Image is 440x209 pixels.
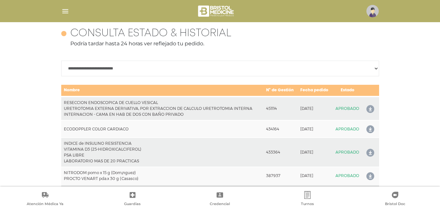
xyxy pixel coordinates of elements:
td: APROBADO [332,97,362,120]
a: Turnos [264,191,351,208]
td: Nombre [61,84,263,97]
span: Bristol Doc [385,202,405,207]
a: Bristol Doc [351,191,439,208]
img: bristol-medicine-blanco.png [197,3,236,19]
img: profile-placeholder.svg [366,5,379,17]
td: 387764 [263,185,298,202]
td: APROBADO [332,167,362,185]
td: [DATE] [298,120,332,138]
td: APROBADO [332,120,362,138]
td: INDICE de INSULINO RESISTENCIA VITAMINA D3 (25-HIDROXICALCIFEROL) PSA LIBRE LABORATORIO MAS DE 20... [61,138,263,167]
td: Estado [332,84,362,97]
td: 387937 [263,167,298,185]
td: 434164 [263,120,298,138]
td: ECODOPPLER COLOR CARDIACO [61,120,263,138]
span: Guardias [124,202,141,207]
td: 433364 [263,138,298,167]
td: [DATE] [298,185,332,202]
td: APROBADO [332,185,362,202]
span: Atención Médica Ya [27,202,64,207]
a: Guardias [89,191,177,208]
td: N° de Gestión [263,84,298,97]
p: Podría tardar hasta 24 horas ver reflejado tu pedido. [61,40,379,48]
a: Atención Médica Ya [1,191,89,208]
td: Fecha pedido [298,84,332,97]
td: APROBADO [332,138,362,167]
td: VIDEOENDOSCOPIA DIGESTIVA BAJA DIAGNOSTICA-VIDEOCOLONOSCOPIA DIAGNOSTICA ANESTESIA MINIMA PARA EN... [61,185,263,202]
td: [DATE] [298,167,332,185]
a: Credencial [176,191,264,208]
h4: Consulta estado & historial [70,27,231,40]
td: RESECCION ENDOSCOPICA DE CUELLO VESICAL URETROTOMIA EXTERNA DERIVATIVA, POR EXTRACCION DE CALCULO... [61,97,263,120]
td: 451114 [263,97,298,120]
span: Credencial [210,202,230,207]
td: [DATE] [298,97,332,120]
td: NITRODOM pomo x 15 g (Dom¡nguez) PROCTO VENART pda.x 30 g (Casasco) [61,167,263,185]
img: Cober_menu-lines-white.svg [61,7,69,15]
span: Turnos [301,202,314,207]
td: [DATE] [298,138,332,167]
